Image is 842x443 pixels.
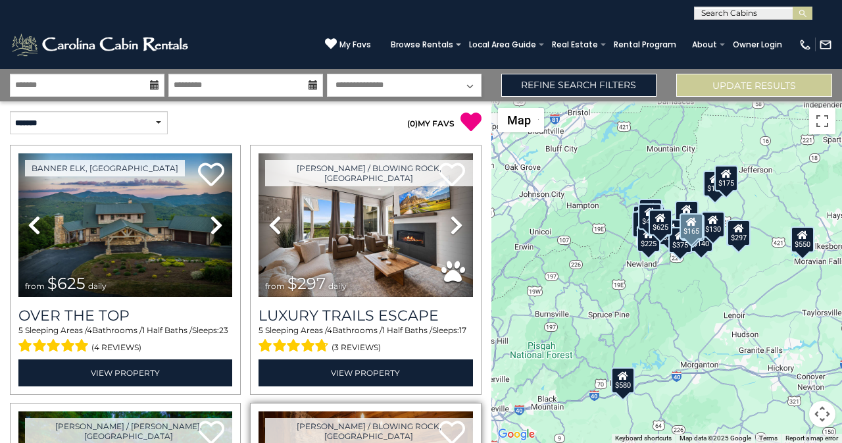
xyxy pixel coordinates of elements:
a: Banner Elk, [GEOGRAPHIC_DATA] [25,160,185,176]
button: Change map style [498,108,544,132]
a: Report a map error [785,434,838,442]
a: Real Estate [545,36,605,54]
img: White-1-2.png [10,32,192,58]
span: Map [507,113,531,127]
a: Rental Program [607,36,683,54]
div: $375 [669,226,693,253]
span: $625 [47,274,86,293]
div: $425 [638,203,662,229]
div: $125 [639,198,662,224]
a: My Favs [325,38,371,51]
span: 4 [327,325,332,335]
span: 5 [18,325,23,335]
button: Keyboard shortcuts [615,434,672,443]
span: 17 [459,325,466,335]
div: $225 [637,226,661,252]
a: About [685,36,724,54]
a: Refine Search Filters [501,74,657,97]
div: $297 [728,220,751,246]
div: Sleeping Areas / Bathrooms / Sleeps: [259,325,472,356]
button: Update Results [676,74,832,97]
a: Add to favorites [198,161,224,190]
div: $130 [701,211,725,238]
button: Map camera controls [809,401,835,427]
span: from [25,281,45,291]
span: 5 [259,325,263,335]
span: 23 [219,325,228,335]
div: $550 [791,226,814,252]
span: $297 [287,274,326,293]
a: Terms (opens in new tab) [759,434,778,442]
div: $580 [612,367,635,393]
div: $349 [675,201,699,227]
a: (0)MY FAVS [407,118,455,128]
span: My Favs [339,39,371,51]
a: Browse Rentals [384,36,460,54]
a: Open this area in Google Maps (opens a new window) [495,426,538,443]
div: $165 [680,213,704,239]
div: Sleeping Areas / Bathrooms / Sleeps: [18,325,232,356]
div: $175 [703,170,727,197]
a: Owner Login [726,36,789,54]
img: Google [495,426,538,443]
img: thumbnail_167153549.jpeg [18,153,232,297]
img: phone-regular-white.png [799,38,812,51]
a: Local Area Guide [462,36,543,54]
span: daily [88,281,107,291]
span: 0 [410,118,415,128]
span: Map data ©2025 Google [680,434,751,442]
div: $175 [714,165,738,191]
div: $140 [689,225,713,251]
span: daily [328,281,347,291]
span: from [265,281,285,291]
span: (4 reviews) [91,339,141,356]
img: thumbnail_168695581.jpeg [259,153,472,297]
span: ( ) [407,118,418,128]
div: $230 [633,211,656,237]
a: View Property [259,359,472,386]
div: $480 [681,214,705,240]
span: 1 Half Baths / [142,325,192,335]
span: (3 reviews) [332,339,381,356]
span: 4 [87,325,92,335]
a: Luxury Trails Escape [259,307,472,325]
img: mail-regular-white.png [819,38,832,51]
a: View Property [18,359,232,386]
span: 1 Half Baths / [382,325,432,335]
a: [PERSON_NAME] / Blowing Rock, [GEOGRAPHIC_DATA] [265,160,472,186]
button: Toggle fullscreen view [809,108,835,134]
a: Over The Top [18,307,232,325]
div: $625 [649,209,672,236]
